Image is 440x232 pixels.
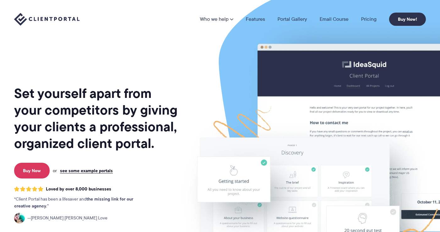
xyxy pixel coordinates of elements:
[320,17,349,22] a: Email Course
[14,163,50,178] a: Buy Now
[46,186,111,192] span: Loved by over 8,000 businesses
[278,17,307,22] a: Portal Gallery
[246,17,265,22] a: Features
[389,13,426,26] a: Buy Now!
[53,168,57,173] span: or
[14,85,179,152] h1: Set yourself apart from your competitors by giving your clients a professional, organized client ...
[14,196,146,210] p: Client Portal has been a lifesaver and .
[60,168,113,173] a: see some example portals
[361,17,377,22] a: Pricing
[27,215,107,222] span: [PERSON_NAME] [PERSON_NAME] Love
[200,17,233,22] a: Who we help
[14,195,133,209] strong: the missing link for our creative agency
